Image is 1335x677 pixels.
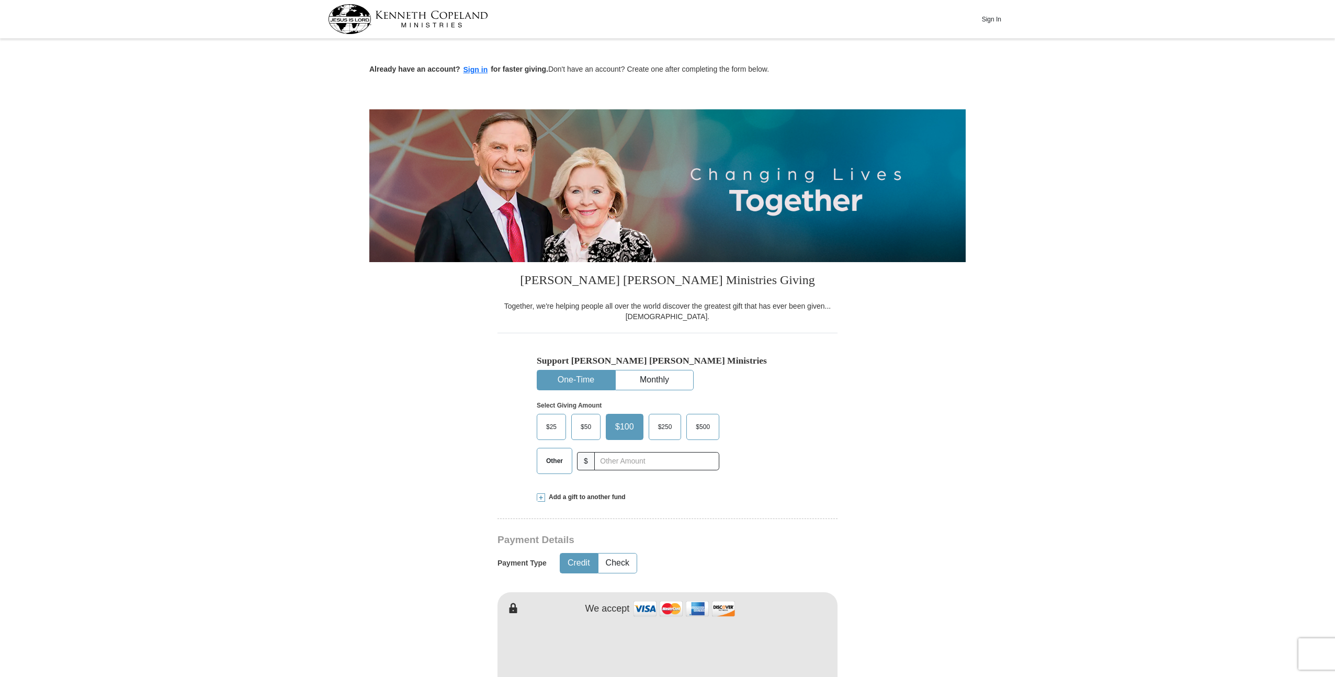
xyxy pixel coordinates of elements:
button: Sign in [460,64,491,76]
span: $100 [610,419,639,435]
span: $25 [541,419,562,435]
img: credit cards accepted [632,597,737,620]
button: One-Time [537,370,615,390]
span: $250 [653,419,677,435]
strong: Already have an account? for faster giving. [369,65,548,73]
h5: Support [PERSON_NAME] [PERSON_NAME] Ministries [537,355,798,366]
strong: Select Giving Amount [537,402,602,409]
span: $ [577,452,595,470]
div: Together, we're helping people all over the world discover the greatest gift that has ever been g... [497,301,838,322]
button: Credit [560,554,597,573]
p: Don't have an account? Create one after completing the form below. [369,64,966,76]
button: Check [598,554,637,573]
button: Sign In [976,11,1007,27]
span: Add a gift to another fund [545,493,626,502]
input: Other Amount [594,452,719,470]
span: Other [541,453,568,469]
img: kcm-header-logo.svg [328,4,488,34]
h3: Payment Details [497,534,764,546]
h4: We accept [585,603,630,615]
span: $50 [575,419,596,435]
button: Monthly [616,370,693,390]
h5: Payment Type [497,559,547,568]
h3: [PERSON_NAME] [PERSON_NAME] Ministries Giving [497,262,838,301]
span: $500 [691,419,715,435]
